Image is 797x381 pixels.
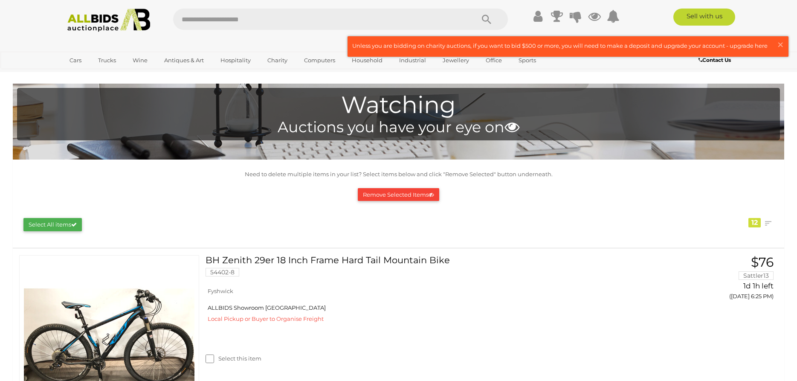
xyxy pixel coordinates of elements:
a: Sell with us [673,9,735,26]
a: Trucks [93,53,122,67]
div: 12 [748,218,761,227]
b: Contact Us [698,57,731,63]
a: Jewellery [437,53,475,67]
a: Hospitality [215,53,256,67]
button: Remove Selected Items [358,188,439,201]
button: Select All items [23,218,82,231]
span: × [777,36,784,53]
a: [GEOGRAPHIC_DATA] [64,67,136,81]
a: $76 Sattler13 1d 1h left ([DATE] 6:25 PM) [662,255,776,305]
a: Household [346,53,388,67]
a: Industrial [394,53,432,67]
p: Need to delete multiple items in your list? Select items below and click "Remove Selected" button... [17,169,780,179]
button: Search [465,9,508,30]
a: BH Zenith 29er 18 Inch Frame Hard Tail Mountain Bike 54402-8 [212,255,649,283]
a: Office [480,53,507,67]
a: Charity [262,53,293,67]
a: Wine [127,53,153,67]
span: $76 [751,254,774,270]
h4: Auctions you have your eye on [21,119,776,136]
h1: Watching [21,92,776,118]
a: Antiques & Art [159,53,209,67]
a: Sports [513,53,542,67]
a: Cars [64,53,87,67]
a: Contact Us [698,55,733,65]
a: Computers [299,53,341,67]
label: Select this item [206,355,261,363]
img: Allbids.com.au [63,9,155,32]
